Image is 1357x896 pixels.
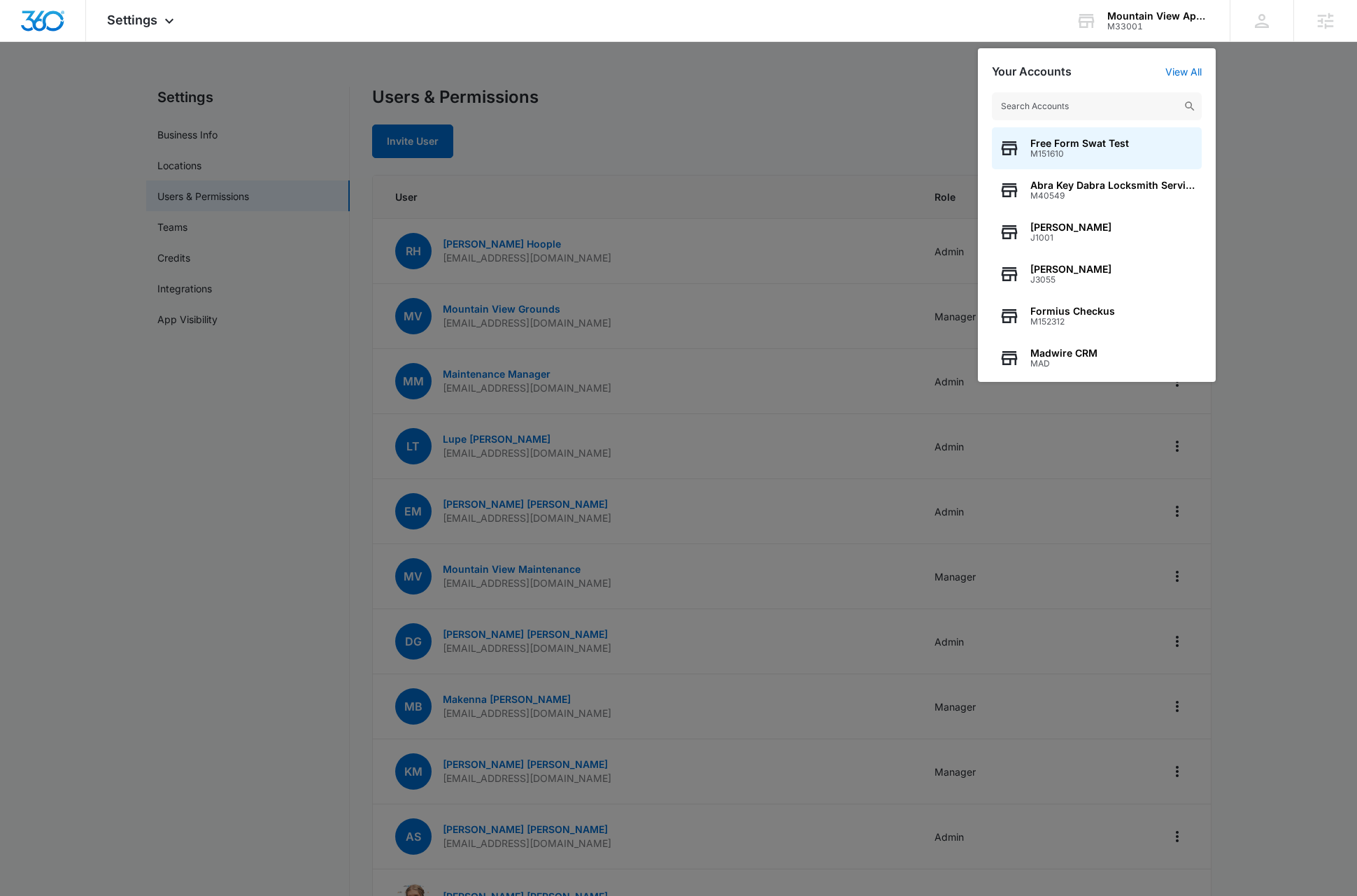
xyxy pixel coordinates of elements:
a: View All [1165,66,1202,78]
div: account id [1107,22,1209,31]
button: [PERSON_NAME]J3055 [992,253,1202,295]
span: MAD [1030,359,1097,369]
span: M152312 [1030,317,1115,327]
span: M40549 [1030,191,1195,201]
span: M151610 [1030,149,1129,159]
button: Free Form Swat TestM151610 [992,127,1202,169]
span: [PERSON_NAME] [1030,264,1111,275]
span: J3055 [1030,275,1111,285]
input: Search Accounts [992,92,1202,120]
button: Madwire CRMMAD [992,337,1202,379]
span: Formius Checkus [1030,306,1115,317]
span: Free Form Swat Test [1030,138,1129,149]
h2: Your Accounts [992,65,1072,78]
span: [PERSON_NAME] [1030,222,1111,233]
button: Formius CheckusM152312 [992,295,1202,337]
div: account name [1107,10,1209,22]
span: Abra Key Dabra Locksmith Services [1030,180,1195,191]
span: J1001 [1030,233,1111,243]
button: Abra Key Dabra Locksmith ServicesM40549 [992,169,1202,211]
span: Settings [107,13,157,27]
span: Madwire CRM [1030,348,1097,359]
button: [PERSON_NAME]J1001 [992,211,1202,253]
